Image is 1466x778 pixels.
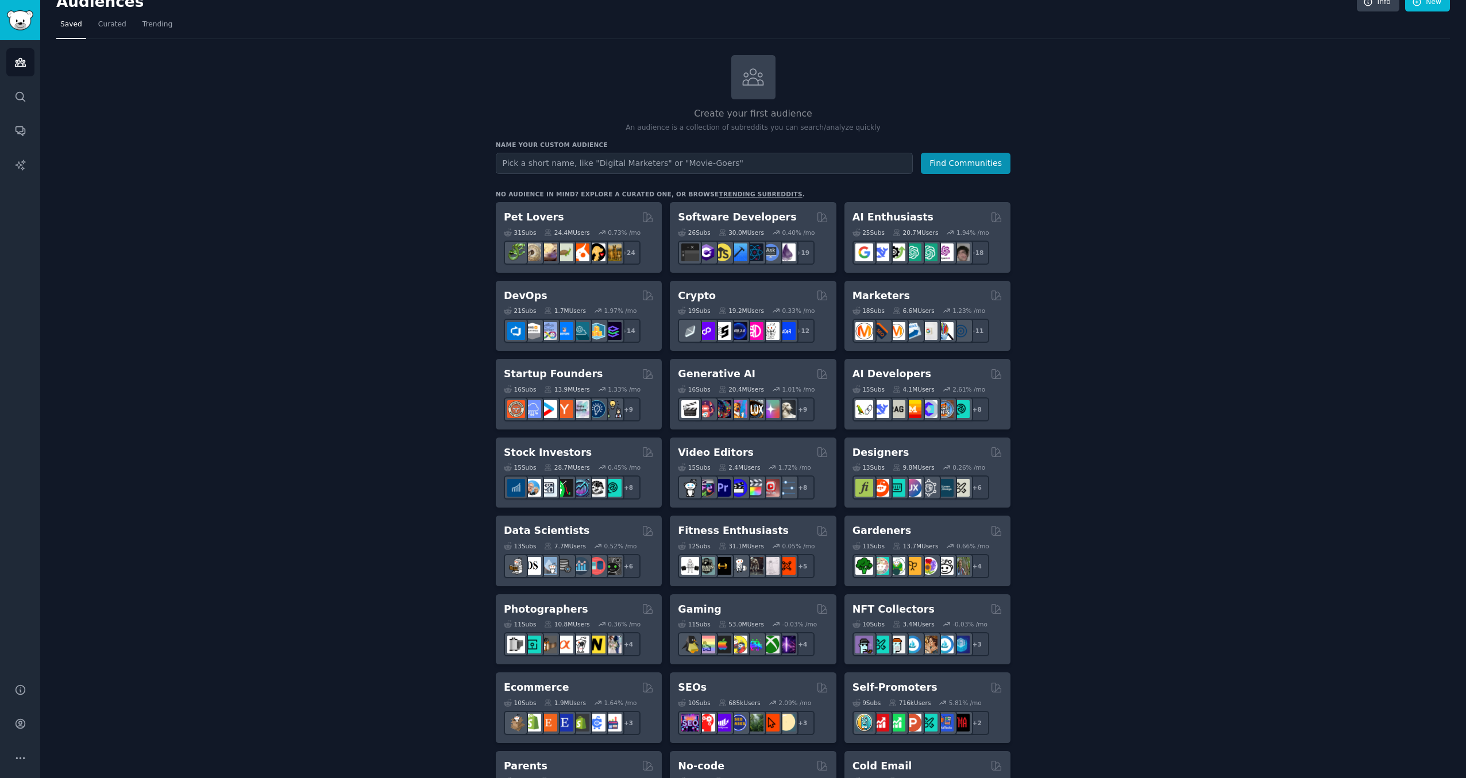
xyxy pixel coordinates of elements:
[965,241,989,265] div: + 18
[855,557,873,575] img: vegetablegardening
[871,479,889,497] img: logodesign
[572,636,589,653] img: canon
[539,400,557,418] img: startup
[762,557,780,575] img: physicaltherapy
[678,680,707,695] h2: SEOs
[762,714,780,731] img: GoogleSearchConsole
[855,479,873,497] img: typography
[936,479,954,497] img: learndesign
[504,229,536,237] div: 31 Sub s
[855,400,873,418] img: LangChain
[719,307,764,315] div: 19.2M Users
[572,557,589,575] img: analytics
[871,400,889,418] img: DeepSeek
[920,243,938,261] img: chatgpt_prompts_
[790,475,815,500] div: + 8
[697,322,715,340] img: 0xPolygon
[952,620,987,628] div: -0.03 % /mo
[544,699,586,707] div: 1.9M Users
[555,479,573,497] img: Trading
[713,400,731,418] img: deepdream
[539,636,557,653] img: AnalogCommunity
[588,243,605,261] img: PetAdvice
[852,524,912,538] h2: Gardeners
[952,463,985,471] div: 0.26 % /mo
[713,479,731,497] img: premiere
[920,636,938,653] img: CryptoArt
[504,367,603,381] h2: Startup Founders
[920,714,938,731] img: alphaandbetausers
[888,243,905,261] img: AItoolsCatalog
[678,542,710,550] div: 12 Sub s
[952,400,970,418] img: AIDevelopersSociety
[713,714,731,731] img: seogrowth
[544,229,589,237] div: 24.4M Users
[504,620,536,628] div: 11 Sub s
[616,632,641,656] div: + 4
[904,636,921,653] img: OpenSeaNFT
[616,319,641,343] div: + 14
[852,367,931,381] h2: AI Developers
[616,397,641,421] div: + 9
[730,322,747,340] img: web3
[952,322,970,340] img: OnlineMarketing
[952,307,985,315] div: 1.23 % /mo
[852,385,885,393] div: 15 Sub s
[504,210,564,225] h2: Pet Lovers
[608,385,641,393] div: 1.33 % /mo
[608,229,641,237] div: 0.73 % /mo
[539,479,557,497] img: Forex
[746,557,763,575] img: fitness30plus
[681,714,699,731] img: SEO_Digital_Marketing
[871,243,889,261] img: DeepSeek
[713,636,731,653] img: macgaming
[713,322,731,340] img: ethstaker
[523,400,541,418] img: SaaS
[904,322,921,340] img: Emailmarketing
[790,554,815,578] div: + 5
[678,385,710,393] div: 16 Sub s
[697,479,715,497] img: editors
[746,322,763,340] img: defiblockchain
[604,714,622,731] img: ecommerce_growth
[697,243,715,261] img: csharp
[893,542,938,550] div: 13.7M Users
[746,400,763,418] img: FluxAI
[719,620,764,628] div: 53.0M Users
[852,446,909,460] h2: Designers
[956,229,989,237] div: 1.94 % /mo
[852,620,885,628] div: 10 Sub s
[544,463,589,471] div: 28.7M Users
[730,557,747,575] img: weightroom
[555,636,573,653] img: SonyAlpha
[504,446,592,460] h2: Stock Investors
[778,322,796,340] img: defi_
[604,243,622,261] img: dogbreed
[7,10,33,30] img: GummySearch logo
[608,463,641,471] div: 0.45 % /mo
[730,243,747,261] img: iOSProgramming
[730,479,747,497] img: VideoEditors
[852,229,885,237] div: 25 Sub s
[523,243,541,261] img: ballpython
[952,557,970,575] img: GardenersWorld
[713,557,731,575] img: workout
[544,542,586,550] div: 7.7M Users
[965,397,989,421] div: + 8
[920,557,938,575] img: flowers
[539,557,557,575] img: statistics
[893,307,935,315] div: 6.6M Users
[965,711,989,735] div: + 2
[504,307,536,315] div: 21 Sub s
[936,557,954,575] img: UrbanGardening
[572,322,589,340] img: platformengineering
[681,322,699,340] img: ethfinance
[697,400,715,418] img: dalle2
[778,400,796,418] img: DreamBooth
[852,680,938,695] h2: Self-Promoters
[588,322,605,340] img: aws_cdk
[588,479,605,497] img: swingtrading
[507,322,525,340] img: azuredevops
[604,636,622,653] img: WeddingPhotography
[790,241,815,265] div: + 19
